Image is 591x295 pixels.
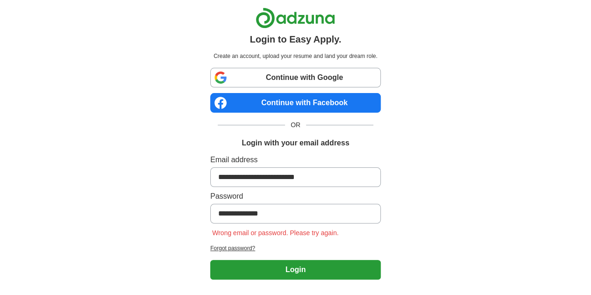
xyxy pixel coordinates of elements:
[256,7,335,29] img: Adzuna logo
[210,260,381,280] button: Login
[210,154,381,165] label: Email address
[212,52,379,60] p: Create an account, upload your resume and land your dream role.
[210,191,381,202] label: Password
[242,137,349,149] h1: Login with your email address
[210,68,381,87] a: Continue with Google
[250,32,342,46] h1: Login to Easy Apply.
[210,229,341,237] span: Wrong email or password. Please try again.
[210,93,381,113] a: Continue with Facebook
[210,244,381,252] a: Forgot password?
[285,120,306,130] span: OR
